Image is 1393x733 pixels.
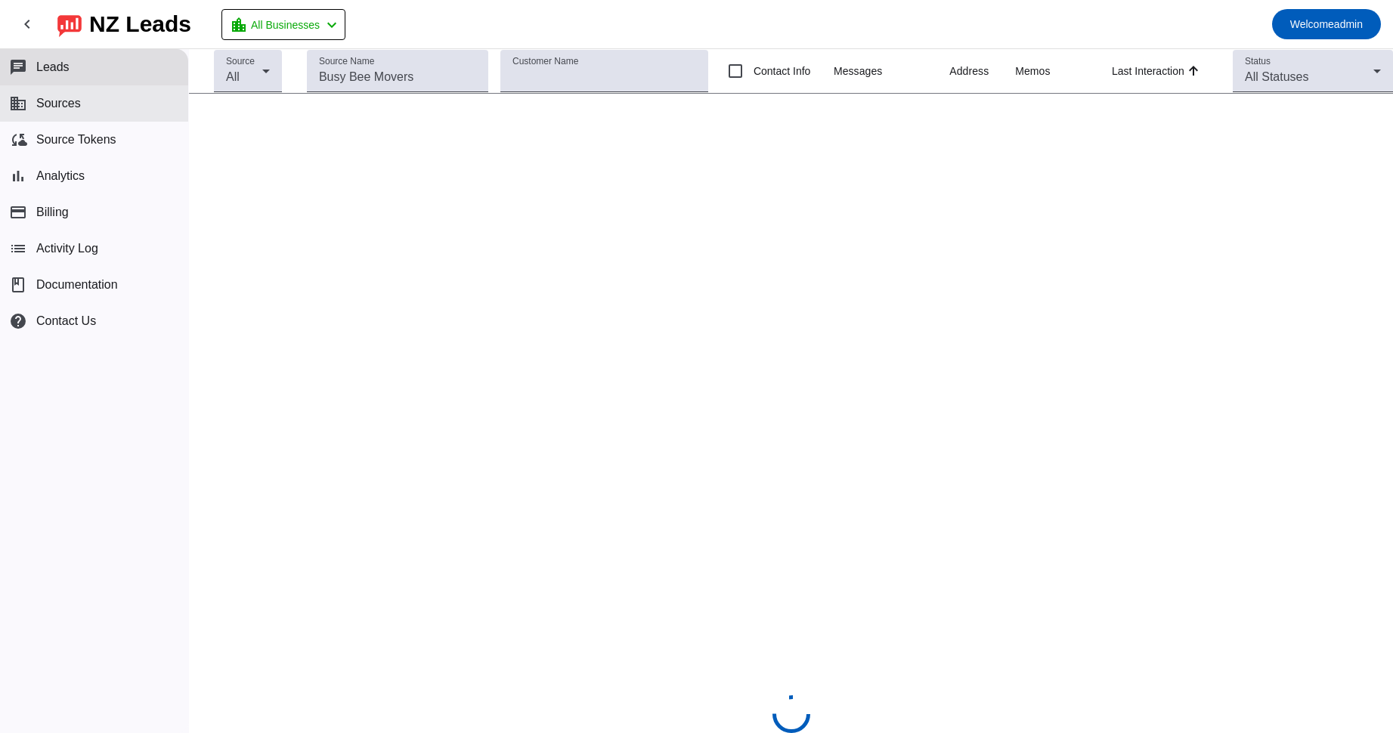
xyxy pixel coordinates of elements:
mat-label: Source Name [319,57,374,66]
mat-icon: help [9,312,27,330]
img: logo [57,11,82,37]
label: Contact Info [751,63,811,79]
div: Last Interaction [1112,63,1184,79]
mat-icon: chevron_left [18,15,36,33]
span: Leads [36,60,70,74]
span: Billing [36,206,69,219]
span: All Businesses [251,14,320,36]
input: Busy Bee Movers [319,68,476,86]
th: Address [949,49,1015,94]
span: book [9,276,27,294]
span: All Statuses [1245,70,1308,83]
mat-icon: payment [9,203,27,221]
span: Activity Log [36,242,98,255]
span: Documentation [36,278,118,292]
mat-icon: chat [9,58,27,76]
span: Contact Us [36,314,96,328]
mat-icon: list [9,240,27,258]
mat-icon: cloud_sync [9,131,27,149]
mat-label: Source [226,57,255,66]
span: All [226,70,240,83]
th: Memos [1015,49,1112,94]
mat-label: Customer Name [512,57,578,66]
mat-icon: bar_chart [9,167,27,185]
mat-label: Status [1245,57,1271,66]
div: NZ Leads [89,14,191,35]
mat-icon: location_city [230,16,248,34]
span: Analytics [36,169,85,183]
span: Welcome [1290,18,1334,30]
span: Source Tokens [36,133,116,147]
button: All Businesses [221,9,345,40]
span: Sources [36,97,81,110]
span: admin [1290,14,1363,35]
mat-icon: business [9,94,27,113]
mat-icon: chevron_left [323,16,341,34]
th: Messages [834,49,949,94]
button: Welcomeadmin [1272,9,1381,39]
